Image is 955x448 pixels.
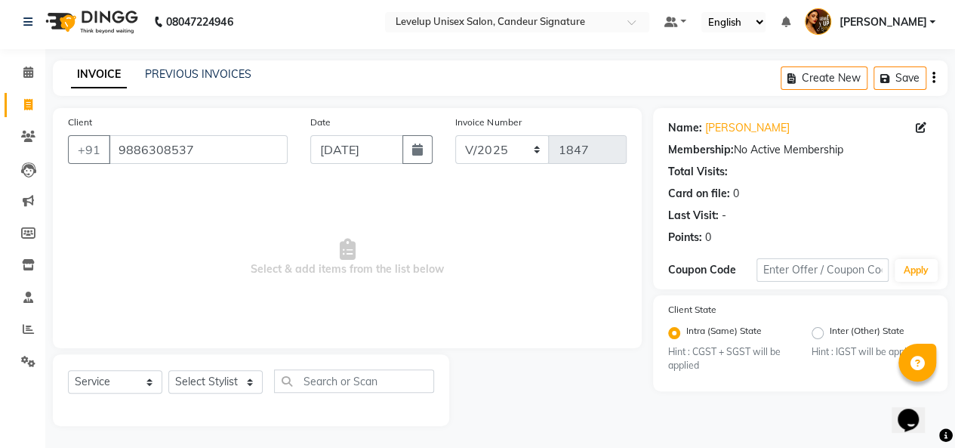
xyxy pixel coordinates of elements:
[722,208,726,224] div: -
[733,186,739,202] div: 0
[892,388,940,433] iframe: chat widget
[705,120,790,136] a: [PERSON_NAME]
[668,208,719,224] div: Last Visit:
[145,67,251,81] a: PREVIOUS INVOICES
[109,135,288,164] input: Search by Name/Mobile/Email/Code
[668,230,702,246] div: Points:
[668,120,702,136] div: Name:
[668,303,716,317] label: Client State
[805,8,831,35] img: Furkan Ahmad
[873,66,926,90] button: Save
[839,14,926,30] span: [PERSON_NAME]
[71,61,127,88] a: INVOICE
[274,369,434,393] input: Search or Scan
[310,116,331,129] label: Date
[686,324,762,342] label: Intra (Same) State
[668,262,756,278] div: Coupon Code
[705,230,711,246] div: 0
[668,186,730,202] div: Card on file:
[166,1,233,43] b: 08047224946
[668,142,932,158] div: No Active Membership
[812,345,932,359] small: Hint : IGST will be applied
[668,345,789,373] small: Hint : CGST + SGST will be applied
[781,66,867,90] button: Create New
[830,324,904,342] label: Inter (Other) State
[455,116,521,129] label: Invoice Number
[68,135,110,164] button: +91
[39,1,142,43] img: logo
[68,182,627,333] span: Select & add items from the list below
[756,258,889,282] input: Enter Offer / Coupon Code
[895,259,938,282] button: Apply
[68,116,92,129] label: Client
[668,142,734,158] div: Membership:
[668,164,728,180] div: Total Visits:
